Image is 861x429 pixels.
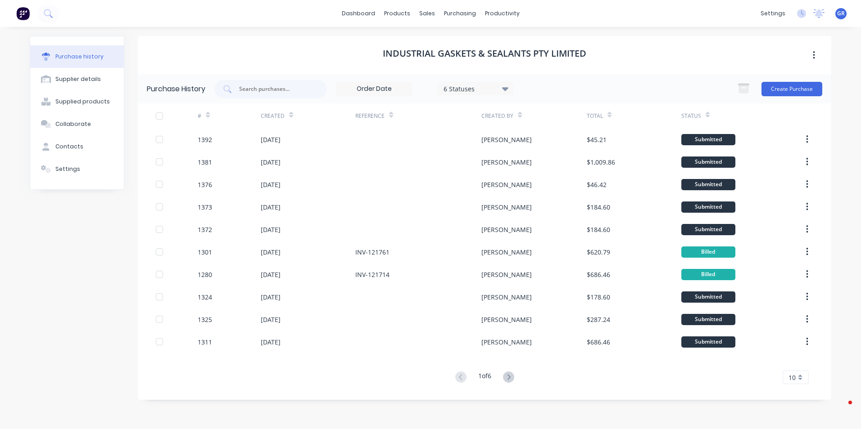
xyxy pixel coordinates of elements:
div: [DATE] [261,135,281,144]
div: Created [261,112,285,120]
div: 1392 [198,135,212,144]
div: # [198,112,201,120]
div: Status [681,112,701,120]
div: Submitted [681,179,735,190]
div: [DATE] [261,247,281,257]
a: dashboard [337,7,380,20]
div: 1325 [198,315,212,324]
div: settings [756,7,790,20]
div: [PERSON_NAME] [481,157,532,167]
div: $45.21 [587,135,607,144]
div: Submitted [681,336,735,348]
span: 10 [788,373,796,382]
div: Submitted [681,134,735,145]
div: Collaborate [55,120,91,128]
span: GR [837,9,845,18]
input: Search purchases... [238,85,313,94]
div: 1311 [198,337,212,347]
div: [PERSON_NAME] [481,135,532,144]
div: $287.24 [587,315,610,324]
div: Purchase History [147,84,205,94]
button: Supplied products [30,90,124,113]
div: [DATE] [261,292,281,302]
button: Supplier details [30,68,124,90]
div: $686.46 [587,270,610,279]
div: 1301 [198,247,212,257]
div: [PERSON_NAME] [481,270,532,279]
div: 1 of 6 [478,371,491,384]
div: 6 Statuses [444,84,508,93]
iframe: Intercom live chat [830,398,852,420]
div: [DATE] [261,225,281,234]
div: [DATE] [261,202,281,212]
div: 1373 [198,202,212,212]
div: Settings [55,165,80,173]
div: Contacts [55,143,83,151]
div: Billed [681,246,735,258]
div: Submitted [681,224,735,235]
div: $184.60 [587,202,610,212]
div: [DATE] [261,315,281,324]
div: INV-121761 [355,247,390,257]
button: Create Purchase [761,82,822,96]
div: sales [415,7,440,20]
div: Submitted [681,291,735,303]
button: Settings [30,158,124,180]
div: Total [587,112,603,120]
div: Submitted [681,314,735,325]
div: [PERSON_NAME] [481,315,532,324]
div: Supplied products [55,98,110,106]
button: Collaborate [30,113,124,135]
div: Submitted [681,156,735,168]
div: [PERSON_NAME] [481,337,532,347]
div: Reference [355,112,385,120]
div: 1324 [198,292,212,302]
div: Purchase history [55,53,104,61]
div: [DATE] [261,270,281,279]
div: Supplier details [55,75,101,83]
div: $46.42 [587,180,607,189]
div: products [380,7,415,20]
button: Contacts [30,135,124,158]
div: $184.60 [587,225,610,234]
h1: Industrial Gaskets & Sealants Pty Limited [383,48,586,59]
div: 1376 [198,180,212,189]
div: INV-121714 [355,270,390,279]
div: Billed [681,269,735,280]
div: [PERSON_NAME] [481,247,532,257]
div: [PERSON_NAME] [481,292,532,302]
div: purchasing [440,7,480,20]
div: 1372 [198,225,212,234]
div: [PERSON_NAME] [481,202,532,212]
img: Factory [16,7,30,20]
div: [DATE] [261,337,281,347]
div: productivity [480,7,524,20]
div: [PERSON_NAME] [481,180,532,189]
div: $178.60 [587,292,610,302]
div: 1381 [198,157,212,167]
input: Order Date [336,82,412,96]
div: [DATE] [261,157,281,167]
div: Submitted [681,201,735,213]
div: $1,009.86 [587,157,615,167]
div: $686.46 [587,337,610,347]
div: $620.79 [587,247,610,257]
div: 1280 [198,270,212,279]
div: [DATE] [261,180,281,189]
button: Purchase history [30,45,124,68]
div: Created By [481,112,513,120]
div: [PERSON_NAME] [481,225,532,234]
